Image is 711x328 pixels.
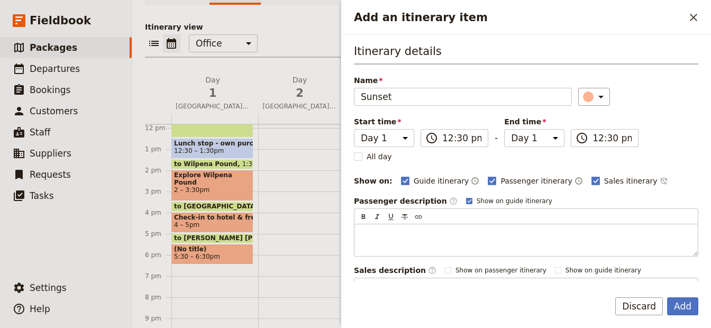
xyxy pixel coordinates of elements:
span: Bookings [30,85,70,95]
span: 4 – 5pm [174,221,199,229]
span: [GEOGRAPHIC_DATA] to Ikara Flinders Ranges [171,102,254,111]
span: Check-in to hotel & free time [174,214,251,221]
button: Time shown on guide itinerary [471,175,479,187]
span: Passenger itinerary [500,176,572,186]
span: 5:30 – 6:30pm [174,253,220,260]
span: Guide itinerary [414,176,469,186]
select: Start time [354,129,414,147]
input: ​ [592,132,632,144]
div: to [PERSON_NAME] [PERSON_NAME] lookout [171,233,253,243]
h3: Itinerary details [354,43,698,65]
label: Sales description [354,265,436,276]
span: Sales itinerary [604,176,658,186]
button: Format bold [358,211,369,223]
span: 2 [262,85,336,101]
span: Departures [30,63,80,74]
span: Show on passenger itinerary [455,266,546,275]
span: All day [367,151,392,162]
span: ​ [428,266,436,275]
span: to Wilpena Pound [174,160,242,168]
span: to [PERSON_NAME] [PERSON_NAME] lookout [174,234,338,242]
span: 1 [176,85,250,101]
div: to Wilpena Pound1:30 – 2pm [171,159,253,169]
div: 7 pm [145,272,171,280]
span: 2 – 3:30pm [174,186,251,194]
div: 6 pm [145,251,171,259]
button: Format bold [358,280,369,292]
h2: Add an itinerary item [354,10,685,25]
span: - [495,131,498,147]
div: ​ [584,90,607,103]
div: Explore Wilpena Pound2 – 3:30pm [171,170,253,201]
div: (No title)5:30 – 6:30pm [171,244,253,265]
span: ​ [449,197,458,205]
div: 1 pm [145,145,171,153]
button: Time not shown on sales itinerary [660,175,668,187]
button: ​ [578,88,610,106]
span: 1:30 – 2pm [242,160,278,168]
span: Staff [30,127,51,138]
span: (No title) [174,245,251,253]
span: Show on guide itinerary [566,266,641,275]
div: 8 pm [145,293,171,302]
span: Fieldbook [30,13,91,29]
div: 3 pm [145,187,171,196]
button: Add [667,297,698,315]
span: ​ [425,132,438,144]
div: 4 pm [145,208,171,217]
button: Format italic [371,211,383,223]
div: Show on: [354,176,393,186]
div: 2 pm [145,166,171,175]
span: Start time [354,116,414,127]
button: Format strikethrough [399,280,411,292]
span: Suppliers [30,148,71,159]
select: End time [504,129,564,147]
button: Format underline [385,211,397,223]
div: 12 pm [145,124,171,132]
span: [GEOGRAPHIC_DATA] to [PERSON_NAME][GEOGRAPHIC_DATA] via the [GEOGRAPHIC_DATA] Track [258,102,341,111]
button: Format italic [371,280,383,292]
span: End time [504,116,564,127]
div: 9 pm [145,314,171,323]
span: Settings [30,283,67,293]
span: Lunch stop - own purchase [174,140,251,147]
button: Calendar view [163,34,180,52]
span: ​ [576,132,588,144]
button: Close drawer [685,8,703,26]
span: Tasks [30,190,54,201]
span: Name [354,75,572,86]
span: Show on guide itinerary [477,197,552,205]
button: Insert link [413,211,424,223]
input: Name [354,88,572,106]
span: Help [30,304,50,314]
button: Day2[GEOGRAPHIC_DATA] to [PERSON_NAME][GEOGRAPHIC_DATA] via the [GEOGRAPHIC_DATA] Track [258,75,345,114]
div: 5 pm [145,230,171,238]
span: 12:30 – 1:30pm [174,147,224,154]
button: Time shown on passenger itinerary [575,175,583,187]
span: Packages [30,42,77,53]
span: Customers [30,106,78,116]
button: Day1[GEOGRAPHIC_DATA] to Ikara Flinders Ranges [171,75,258,114]
label: Passenger description [354,196,458,206]
p: Itinerary view [145,22,698,32]
div: to [GEOGRAPHIC_DATA] [171,202,253,212]
span: Requests [30,169,71,180]
div: Check-in to hotel & free time4 – 5pm [171,212,253,233]
button: Format strikethrough [399,211,411,223]
h2: Day [262,75,336,101]
button: Format underline [385,280,397,292]
button: Insert link [413,280,424,292]
button: List view [145,34,163,52]
button: Discard [615,297,663,315]
input: ​ [442,132,481,144]
span: to [GEOGRAPHIC_DATA] [174,203,262,210]
h2: Day [176,75,250,101]
span: Explore Wilpena Pound [174,171,251,186]
div: Lunch stop - own purchase12:30 – 1:30pm [171,138,253,159]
